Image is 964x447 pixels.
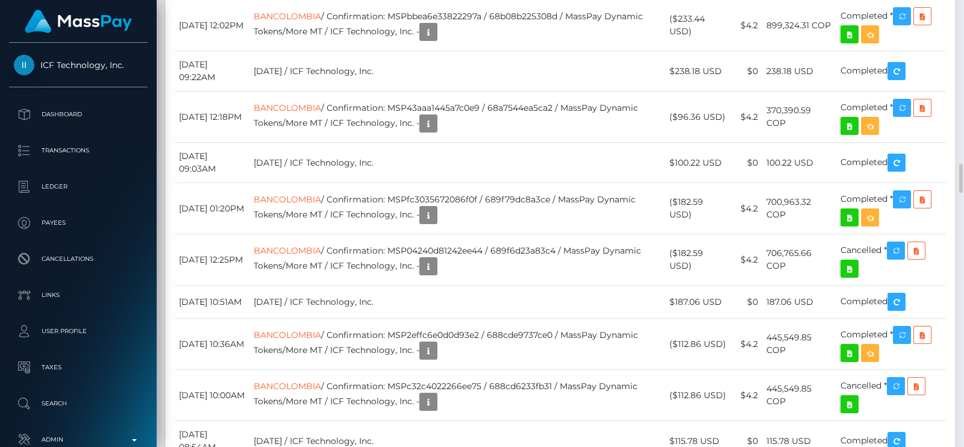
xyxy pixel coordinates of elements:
[762,286,836,319] td: 187.06 USD
[14,178,143,196] p: Ledger
[14,358,143,377] p: Taxes
[762,183,836,234] td: 700,963.32 COP
[9,60,148,70] span: ICF Technology, Inc.
[836,92,946,143] td: Completed *
[665,51,731,92] td: $238.18 USD
[762,143,836,183] td: 100.22 USD
[665,143,731,183] td: $100.22 USD
[665,234,731,286] td: ($182.59 USD)
[254,11,321,22] a: BANCOLOMBIA
[249,51,665,92] td: [DATE] / ICF Technology, Inc.
[249,319,665,370] td: / Confirmation: MSP2effc6e0d0d93e2 / 688cde9737ce0 / MassPay Dynamic Tokens/More MT / ICF Technol...
[254,102,321,113] a: BANCOLOMBIA
[836,370,946,421] td: Cancelled *
[249,234,665,286] td: / Confirmation: MSP04240d81242ee44 / 689f6d23a83c4 / MassPay Dynamic Tokens/More MT / ICF Technol...
[175,234,249,286] td: [DATE] 12:25PM
[254,330,321,340] a: BANCOLOMBIA
[762,234,836,286] td: 706,765.66 COP
[254,194,321,205] a: BANCOLOMBIA
[25,10,132,33] img: MassPay Logo
[249,370,665,421] td: / Confirmation: MSPc32c4022266ee75 / 688cd6233fb31 / MassPay Dynamic Tokens/More MT / ICF Technol...
[175,286,249,319] td: [DATE] 10:51AM
[14,395,143,413] p: Search
[14,286,143,304] p: Links
[249,183,665,234] td: / Confirmation: MSPfc3035672086f0f / 689f79dc8a3ce / MassPay Dynamic Tokens/More MT / ICF Technol...
[731,143,762,183] td: $0
[14,105,143,123] p: Dashboard
[14,250,143,268] p: Cancellations
[731,51,762,92] td: $0
[731,92,762,143] td: $4.2
[665,319,731,370] td: ($112.86 USD)
[836,234,946,286] td: Cancelled *
[836,286,946,319] td: Completed
[249,92,665,143] td: / Confirmation: MSP43aaa1445a7c0e9 / 68a7544ea5ca2 / MassPay Dynamic Tokens/More MT / ICF Technol...
[731,183,762,234] td: $4.2
[9,352,148,383] a: Taxes
[175,319,249,370] td: [DATE] 10:36AM
[762,370,836,421] td: 445,549.85 COP
[175,92,249,143] td: [DATE] 12:18PM
[9,99,148,130] a: Dashboard
[254,245,321,256] a: BANCOLOMBIA
[14,322,143,340] p: User Profile
[9,389,148,419] a: Search
[731,286,762,319] td: $0
[249,286,665,319] td: [DATE] / ICF Technology, Inc.
[665,286,731,319] td: $187.06 USD
[14,214,143,232] p: Payees
[9,136,148,166] a: Transactions
[9,208,148,238] a: Payees
[254,381,321,392] a: BANCOLOMBIA
[14,55,34,75] img: ICF Technology, Inc.
[731,234,762,286] td: $4.2
[175,51,249,92] td: [DATE] 09:22AM
[731,319,762,370] td: $4.2
[175,183,249,234] td: [DATE] 01:20PM
[175,370,249,421] td: [DATE] 10:00AM
[836,143,946,183] td: Completed
[9,244,148,274] a: Cancellations
[731,370,762,421] td: $4.2
[836,183,946,234] td: Completed *
[14,142,143,160] p: Transactions
[665,183,731,234] td: ($182.59 USD)
[9,280,148,310] a: Links
[175,143,249,183] td: [DATE] 09:03AM
[762,51,836,92] td: 238.18 USD
[836,51,946,92] td: Completed
[9,172,148,202] a: Ledger
[665,92,731,143] td: ($96.36 USD)
[249,143,665,183] td: [DATE] / ICF Technology, Inc.
[762,319,836,370] td: 445,549.85 COP
[836,319,946,370] td: Completed *
[665,370,731,421] td: ($112.86 USD)
[9,316,148,346] a: User Profile
[762,92,836,143] td: 370,390.59 COP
